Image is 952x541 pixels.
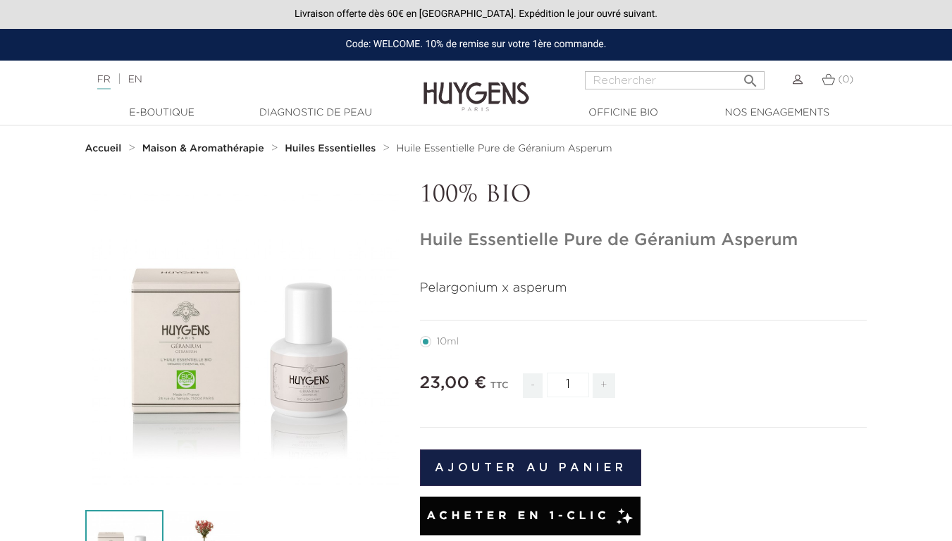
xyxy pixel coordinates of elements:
a: Huile Essentielle Pure de Géranium Asperum [397,143,612,154]
a: Nos engagements [707,106,848,120]
a: Accueil [85,143,125,154]
a: EN [128,75,142,85]
a: Huiles Essentielles [285,143,379,154]
input: Rechercher [585,71,765,89]
a: FR [97,75,111,89]
input: Quantité [547,373,589,397]
a: Diagnostic de peau [245,106,386,120]
span: (0) [838,75,853,85]
span: - [523,373,543,398]
div: | [90,71,386,88]
a: Officine Bio [553,106,694,120]
a: Maison & Aromathérapie [142,143,268,154]
h1: Huile Essentielle Pure de Géranium Asperum [420,230,867,251]
strong: Accueil [85,144,122,154]
p: 100% BIO [420,182,867,209]
img: Huygens [424,59,529,113]
strong: Huiles Essentielles [285,144,376,154]
button: Ajouter au panier [420,449,642,486]
label: 10ml [420,336,476,347]
i:  [742,68,759,85]
span: 23,00 € [420,375,487,392]
button:  [738,67,763,86]
a: E-Boutique [92,106,233,120]
p: Pelargonium x asperum [420,279,867,298]
span: Huile Essentielle Pure de Géranium Asperum [397,144,612,154]
div: TTC [490,371,509,409]
strong: Maison & Aromathérapie [142,144,264,154]
span: + [593,373,615,398]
